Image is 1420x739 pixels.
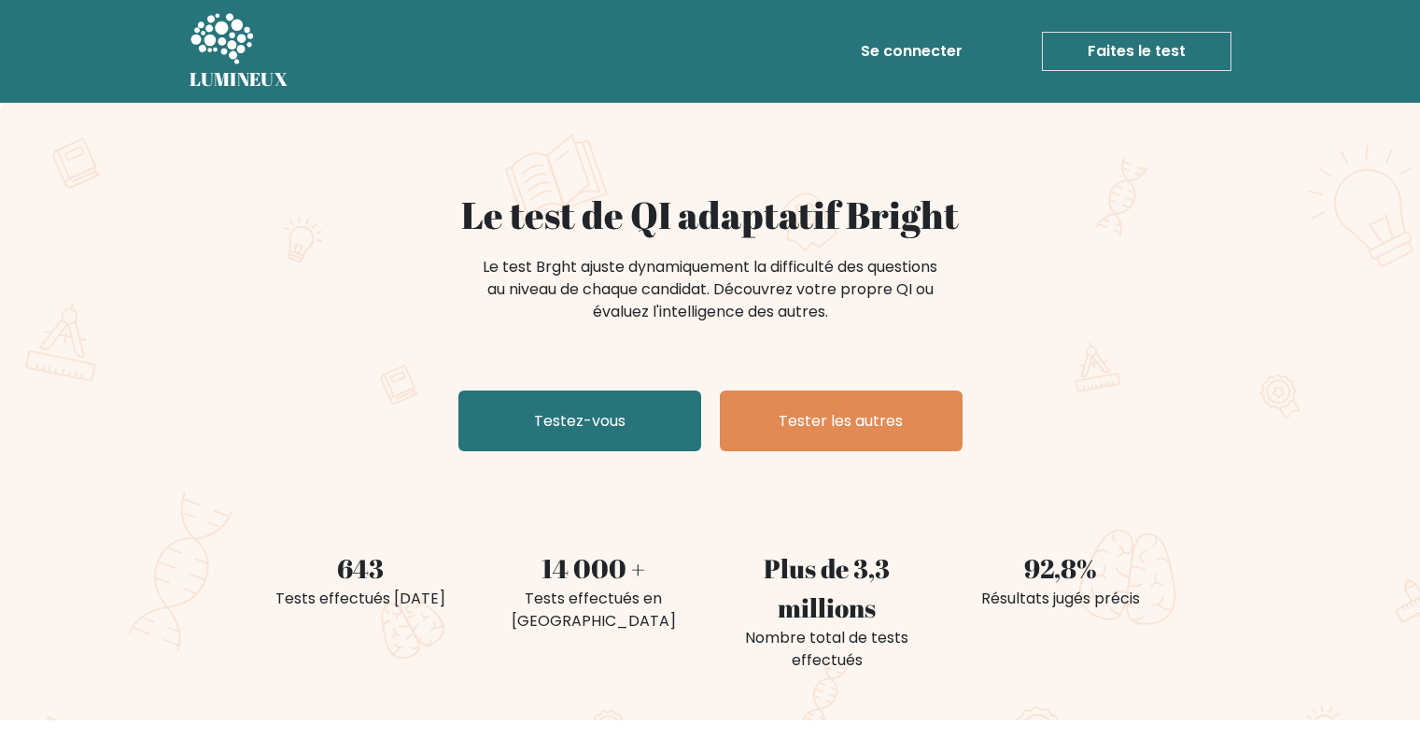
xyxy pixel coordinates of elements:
font: Le test Brght ajuste dynamiquement la difficulté des questions au niveau de chaque candidat. Déco... [483,256,937,322]
font: 643 [337,550,384,586]
font: Tester les autres [779,410,903,432]
font: Tests effectués [DATE] [275,588,445,609]
font: 14 000 + [541,550,645,586]
font: Plus de 3,3 millions [764,550,890,625]
a: Testez-vous [458,391,701,451]
a: Tester les autres [720,391,963,451]
font: Tests effectués en [GEOGRAPHIC_DATA] [512,588,676,632]
font: Testez-vous [534,410,626,432]
font: Faites le test [1088,40,1186,62]
a: Se connecter [853,33,970,70]
font: Se connecter [861,40,963,62]
a: Faites le test [1042,32,1231,71]
font: 92,8% [1024,550,1097,586]
a: LUMINEUX [190,7,288,95]
font: Le test de QI adaptatif Bright [461,190,959,240]
font: Résultats jugés précis [981,588,1140,609]
font: Nombre total de tests effectués [745,627,908,671]
font: LUMINEUX [190,66,288,92]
